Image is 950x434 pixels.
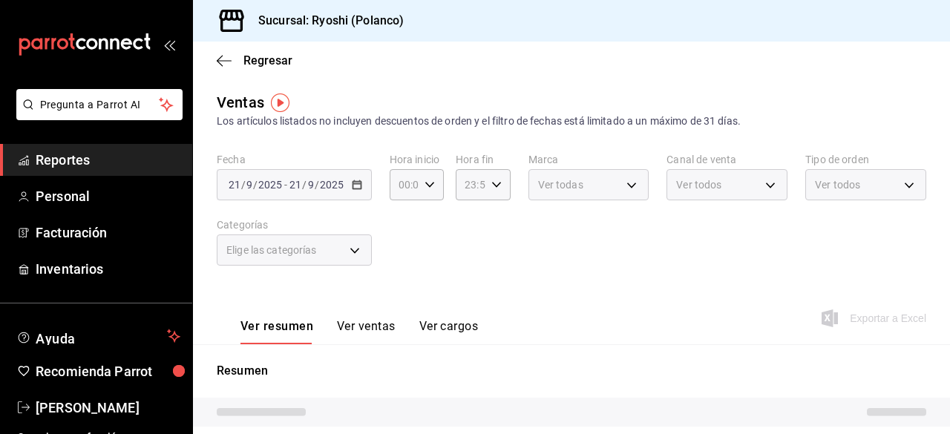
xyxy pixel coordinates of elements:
[307,179,315,191] input: --
[36,361,180,381] span: Recomienda Parrot
[240,319,478,344] div: navigation tabs
[246,179,253,191] input: --
[289,179,302,191] input: --
[805,154,926,165] label: Tipo de orden
[240,319,313,344] button: Ver resumen
[666,154,787,165] label: Canal de venta
[36,150,180,170] span: Reportes
[419,319,479,344] button: Ver cargos
[36,186,180,206] span: Personal
[36,259,180,279] span: Inventarios
[284,179,287,191] span: -
[302,179,307,191] span: /
[163,39,175,50] button: open_drawer_menu
[319,179,344,191] input: ----
[10,108,183,123] a: Pregunta a Parrot AI
[243,53,292,68] span: Regresar
[217,114,926,129] div: Los artículos listados no incluyen descuentos de orden y el filtro de fechas está limitado a un m...
[538,177,583,192] span: Ver todas
[36,398,180,418] span: [PERSON_NAME]
[241,179,246,191] span: /
[36,327,161,345] span: Ayuda
[217,362,926,380] p: Resumen
[246,12,404,30] h3: Sucursal: Ryoshi (Polanco)
[36,223,180,243] span: Facturación
[390,154,444,165] label: Hora inicio
[676,177,721,192] span: Ver todos
[815,177,860,192] span: Ver todos
[217,53,292,68] button: Regresar
[228,179,241,191] input: --
[528,154,649,165] label: Marca
[217,91,264,114] div: Ventas
[456,154,510,165] label: Hora fin
[217,220,372,230] label: Categorías
[253,179,258,191] span: /
[258,179,283,191] input: ----
[226,243,317,257] span: Elige las categorías
[315,179,319,191] span: /
[337,319,396,344] button: Ver ventas
[40,97,160,113] span: Pregunta a Parrot AI
[271,93,289,112] img: Tooltip marker
[217,154,372,165] label: Fecha
[16,89,183,120] button: Pregunta a Parrot AI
